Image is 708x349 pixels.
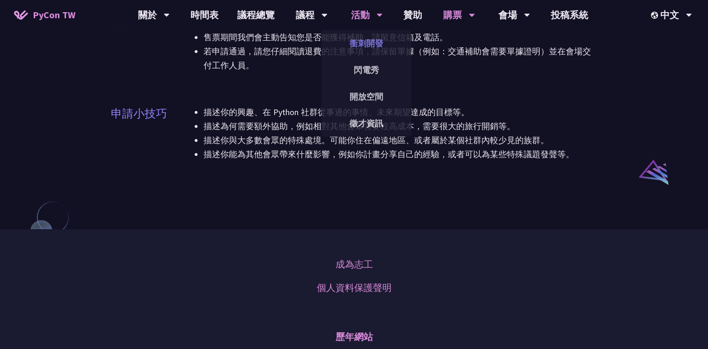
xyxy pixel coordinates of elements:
[5,3,85,27] a: PyCon TW
[321,112,411,134] a: 徵才資訊
[111,105,167,122] p: 申請小技巧
[321,59,411,81] a: 閃電秀
[33,8,75,22] span: PyCon TW
[321,86,411,108] a: 開放空間
[336,257,373,271] a: 成為志工
[14,10,28,20] img: Home icon of PyCon TW 2025
[317,281,392,295] a: 個人資料保護聲明
[651,12,660,19] img: Locale Icon
[204,30,598,44] li: 售票期間我們會主動告知您是否能獲得補助，請留意信箱及電話。
[204,133,598,147] li: 描述你與大多數會眾的特殊處境。可能你住在偏遠地區、或者屬於某個社群內較少見的族群。
[321,32,411,54] a: 衝刺開發
[204,105,598,119] li: 描述你的興趣、在 Python 社群從事過的事情、未來期望達成的目標等。
[204,44,598,73] li: 若申請通過，請您仔細閱讀退費的注意事項，請保留單據（例如：交通補助會需要單據證明）並在會場交付工作人員。
[204,119,598,133] li: 描述為何需要額外協助，例如相對其他會眾需要較高成本，需要很大的旅行開銷等。
[204,147,598,161] li: 描述你能為其他會眾帶來什麼影響，例如你計畫分享自己的經驗，或者可以為某些特殊議題發聲等。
